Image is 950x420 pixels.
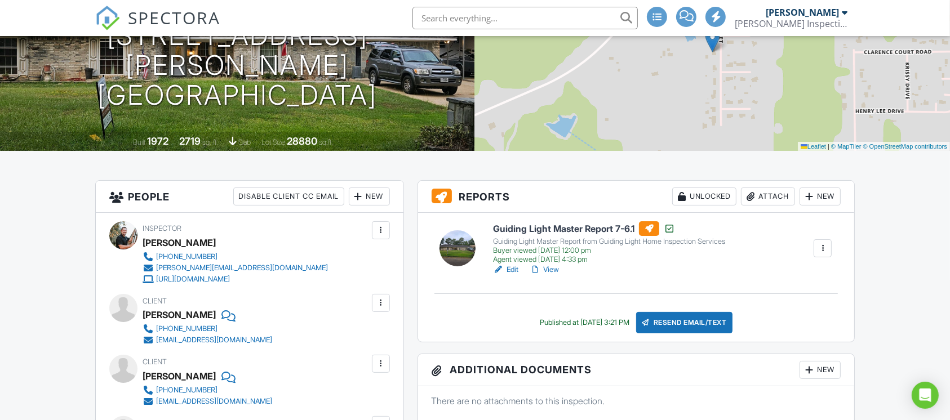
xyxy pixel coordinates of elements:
a: Edit [493,264,518,275]
div: [PERSON_NAME] [766,7,839,18]
a: [EMAIL_ADDRESS][DOMAIN_NAME] [143,334,272,346]
a: [EMAIL_ADDRESS][DOMAIN_NAME] [143,396,272,407]
div: [PERSON_NAME] [143,368,216,385]
div: Guiding Light Master Report from Guiding Light Home Inspection Services [493,237,725,246]
div: New [800,187,841,205]
div: Palmer Inspections [735,18,847,29]
div: Attach [741,187,795,205]
span: | [828,143,829,150]
a: [PHONE_NUMBER] [143,323,272,334]
div: [PHONE_NUMBER] [156,252,217,261]
div: Agent viewed [DATE] 4:33 pm [493,255,725,264]
span: Client [143,297,167,305]
div: 2719 [179,135,201,147]
span: SPECTORA [128,6,220,29]
a: Leaflet [801,143,826,150]
img: The Best Home Inspection Software - Spectora [95,6,120,30]
div: [URL][DOMAIN_NAME] [156,275,230,284]
h6: Guiding Light Master Report 7-6.1 [493,221,725,236]
div: [PERSON_NAME] [143,306,216,323]
a: Guiding Light Master Report 7-6.1 Guiding Light Master Report from Guiding Light Home Inspection ... [493,221,725,264]
h3: Reports [418,181,855,213]
a: © OpenStreetMap contributors [863,143,947,150]
div: 1972 [147,135,168,147]
a: [PHONE_NUMBER] [143,251,328,262]
span: Client [143,358,167,366]
a: © MapTiler [831,143,862,150]
a: [PERSON_NAME][EMAIL_ADDRESS][DOMAIN_NAME] [143,262,328,274]
a: View [530,264,559,275]
span: Lot Size [261,138,285,146]
div: Resend Email/Text [636,312,733,333]
div: [EMAIL_ADDRESS][DOMAIN_NAME] [156,336,272,345]
span: Inspector [143,224,181,233]
div: Open Intercom Messenger [912,382,939,409]
h1: [STREET_ADDRESS][PERSON_NAME] [GEOGRAPHIC_DATA] [18,21,457,110]
h3: People [96,181,403,213]
a: [PHONE_NUMBER] [143,385,272,396]
div: New [800,361,841,379]
div: 28880 [287,135,317,147]
div: [PERSON_NAME] [143,234,216,251]
a: [URL][DOMAIN_NAME] [143,274,328,285]
img: Marker [705,29,720,52]
span: sq. ft. [202,138,218,146]
h3: Additional Documents [418,354,855,386]
div: Disable Client CC Email [233,187,344,205]
span: slab [238,138,251,146]
div: Buyer viewed [DATE] 12:00 pm [493,246,725,255]
p: There are no attachments to this inspection. [432,395,841,407]
div: [PHONE_NUMBER] [156,324,217,333]
div: Unlocked [672,187,736,205]
div: [PHONE_NUMBER] [156,386,217,395]
div: [EMAIL_ADDRESS][DOMAIN_NAME] [156,397,272,406]
input: Search everything... [412,7,638,29]
div: [PERSON_NAME][EMAIL_ADDRESS][DOMAIN_NAME] [156,263,328,272]
a: SPECTORA [95,15,220,39]
span: sq.ft. [319,138,333,146]
div: Published at [DATE] 3:21 PM [540,318,629,327]
span: Built [133,138,145,146]
div: New [349,187,390,205]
